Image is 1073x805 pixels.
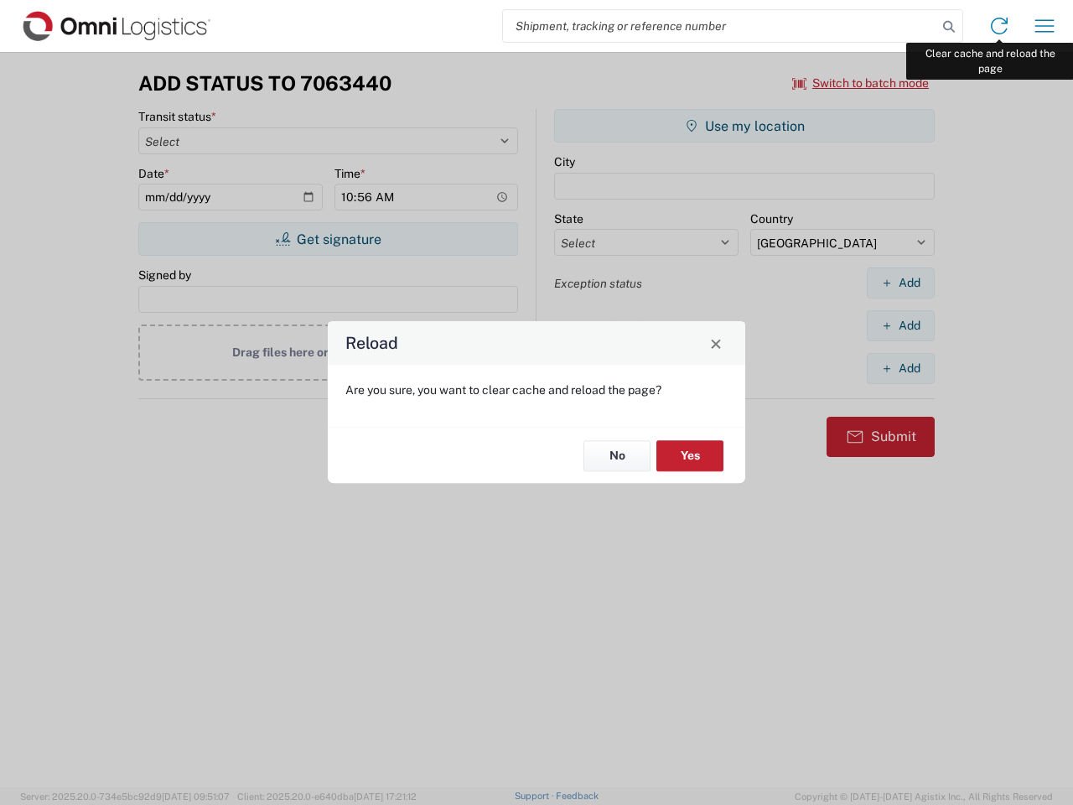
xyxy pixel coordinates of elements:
button: Yes [656,440,723,471]
p: Are you sure, you want to clear cache and reload the page? [345,382,728,397]
h4: Reload [345,331,398,356]
button: No [583,440,651,471]
button: Close [704,331,728,355]
input: Shipment, tracking or reference number [503,10,937,42]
